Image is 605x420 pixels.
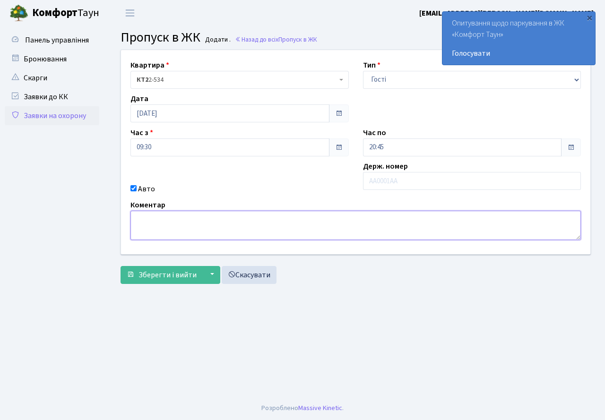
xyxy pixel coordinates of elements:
span: Пропуск в ЖК [121,28,200,47]
a: Massive Kinetic [298,403,342,413]
label: Тип [363,60,380,71]
b: [EMAIL_ADDRESS][PERSON_NAME][DOMAIN_NAME] [419,8,594,18]
label: Квартира [130,60,169,71]
div: Опитування щодо паркування в ЖК «Комфорт Таун» [442,12,595,65]
small: Додати . [203,36,231,44]
span: Пропуск в ЖК [278,35,317,44]
a: Скасувати [222,266,277,284]
input: AA0001AA [363,172,581,190]
a: Заявки до КК [5,87,99,106]
a: Назад до всіхПропуск в ЖК [235,35,317,44]
b: КТ2 [137,75,148,85]
span: <b>КТ2</b>&nbsp;&nbsp;&nbsp;2-534 [130,71,349,89]
a: Скарги [5,69,99,87]
img: logo.png [9,4,28,23]
div: Розроблено . [261,403,344,413]
a: Бронювання [5,50,99,69]
div: × [585,13,594,22]
span: <b>КТ2</b>&nbsp;&nbsp;&nbsp;2-534 [137,75,337,85]
a: Панель управління [5,31,99,50]
label: Час з [130,127,153,138]
a: [EMAIL_ADDRESS][PERSON_NAME][DOMAIN_NAME] [419,8,594,19]
span: Таун [32,5,99,21]
label: Час по [363,127,386,138]
label: Дата [130,93,148,104]
b: Комфорт [32,5,78,20]
button: Зберегти і вийти [121,266,203,284]
button: Переключити навігацію [118,5,142,21]
span: Панель управління [25,35,89,45]
label: Авто [138,183,155,195]
label: Держ. номер [363,161,408,172]
a: Голосувати [452,48,586,59]
label: Коментар [130,199,165,211]
span: Зберегти і вийти [138,270,197,280]
a: Заявки на охорону [5,106,99,125]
